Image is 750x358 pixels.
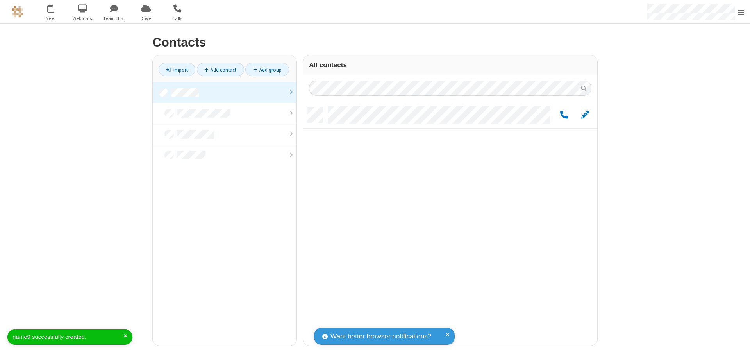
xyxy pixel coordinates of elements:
a: Add contact [197,63,244,76]
span: Webinars [68,15,97,22]
a: Add group [245,63,289,76]
img: QA Selenium DO NOT DELETE OR CHANGE [12,6,23,18]
div: grid [303,102,597,346]
span: Team Chat [100,15,129,22]
span: Drive [131,15,161,22]
a: Import [159,63,195,76]
h2: Contacts [152,36,598,49]
button: Edit [577,110,593,120]
button: Call by phone [556,110,571,120]
span: Meet [36,15,66,22]
div: 5 [53,4,58,10]
div: name9 successfully created. [12,333,123,342]
h3: All contacts [309,61,591,69]
span: Want better browser notifications? [330,331,431,342]
span: Calls [163,15,192,22]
